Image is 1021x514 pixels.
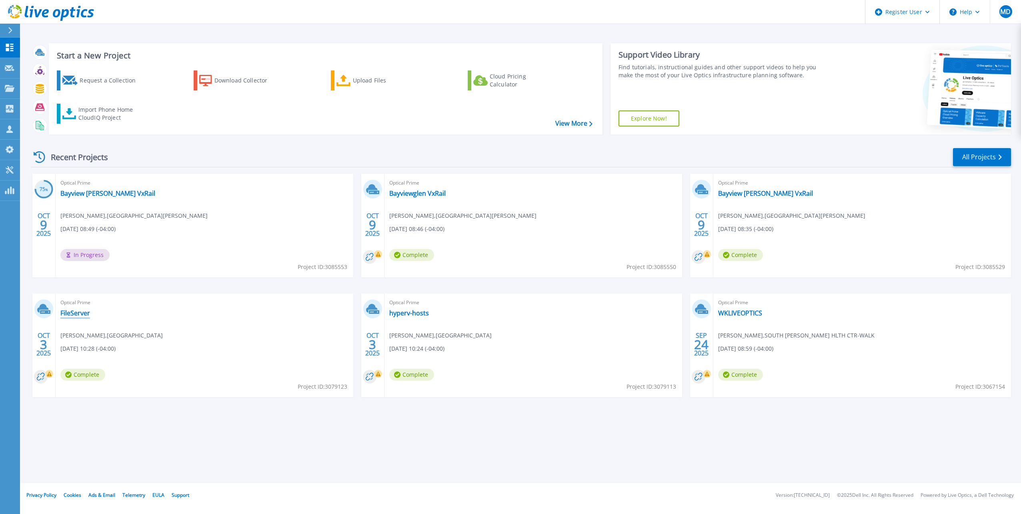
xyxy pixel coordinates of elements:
[627,263,676,271] span: Project ID: 3085550
[694,330,709,359] div: SEP 2025
[60,225,116,233] span: [DATE] 08:49 (-04:00)
[60,249,110,261] span: In Progress
[619,50,825,60] div: Support Video Library
[389,369,434,381] span: Complete
[694,341,709,348] span: 24
[369,221,376,228] span: 9
[60,211,208,220] span: [PERSON_NAME] , [GEOGRAPHIC_DATA][PERSON_NAME]
[40,341,47,348] span: 3
[718,331,875,340] span: [PERSON_NAME] , SOUTH [PERSON_NAME] HLTH CTR-WALK
[389,298,677,307] span: Optical Prime
[194,70,283,90] a: Download Collector
[57,70,146,90] a: Request a Collection
[26,492,56,498] a: Privacy Policy
[172,492,189,498] a: Support
[698,221,705,228] span: 9
[718,298,1006,307] span: Optical Prime
[837,493,913,498] li: © 2025 Dell Inc. All Rights Reserved
[298,263,347,271] span: Project ID: 3085553
[78,106,141,122] div: Import Phone Home CloudIQ Project
[365,210,380,239] div: OCT 2025
[353,72,417,88] div: Upload Files
[627,382,676,391] span: Project ID: 3079113
[60,309,90,317] a: FileServer
[718,309,762,317] a: WKLIVEOPTICS
[389,189,446,197] a: Bayviewglen VxRail
[88,492,115,498] a: Ads & Email
[40,221,47,228] span: 9
[921,493,1014,498] li: Powered by Live Optics, a Dell Technology
[718,211,865,220] span: [PERSON_NAME] , [GEOGRAPHIC_DATA][PERSON_NAME]
[718,189,813,197] a: Bayview [PERSON_NAME] VxRail
[331,70,420,90] a: Upload Files
[298,382,347,391] span: Project ID: 3079123
[34,185,53,194] h3: 75
[60,344,116,353] span: [DATE] 10:28 (-04:00)
[60,189,155,197] a: Bayview [PERSON_NAME] VxRail
[369,341,376,348] span: 3
[60,179,348,187] span: Optical Prime
[718,344,773,353] span: [DATE] 08:59 (-04:00)
[60,298,348,307] span: Optical Prime
[36,330,51,359] div: OCT 2025
[60,331,163,340] span: [PERSON_NAME] , [GEOGRAPHIC_DATA]
[389,331,492,340] span: [PERSON_NAME] , [GEOGRAPHIC_DATA]
[776,493,830,498] li: Version: [TECHNICAL_ID]
[955,263,1005,271] span: Project ID: 3085529
[365,330,380,359] div: OCT 2025
[36,210,51,239] div: OCT 2025
[468,70,557,90] a: Cloud Pricing Calculator
[718,179,1006,187] span: Optical Prime
[389,309,429,317] a: hyperv-hosts
[619,110,679,126] a: Explore Now!
[45,187,48,192] span: %
[718,369,763,381] span: Complete
[60,369,105,381] span: Complete
[214,72,278,88] div: Download Collector
[953,148,1011,166] a: All Projects
[31,147,119,167] div: Recent Projects
[718,249,763,261] span: Complete
[694,210,709,239] div: OCT 2025
[490,72,554,88] div: Cloud Pricing Calculator
[122,492,145,498] a: Telemetry
[57,51,592,60] h3: Start a New Project
[152,492,164,498] a: EULA
[389,225,444,233] span: [DATE] 08:46 (-04:00)
[955,382,1005,391] span: Project ID: 3067154
[80,72,144,88] div: Request a Collection
[389,249,434,261] span: Complete
[389,344,444,353] span: [DATE] 10:24 (-04:00)
[389,211,537,220] span: [PERSON_NAME] , [GEOGRAPHIC_DATA][PERSON_NAME]
[619,63,825,79] div: Find tutorials, instructional guides and other support videos to help you make the most of your L...
[389,179,677,187] span: Optical Prime
[555,120,593,127] a: View More
[1000,8,1011,15] span: MD
[718,225,773,233] span: [DATE] 08:35 (-04:00)
[64,492,81,498] a: Cookies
